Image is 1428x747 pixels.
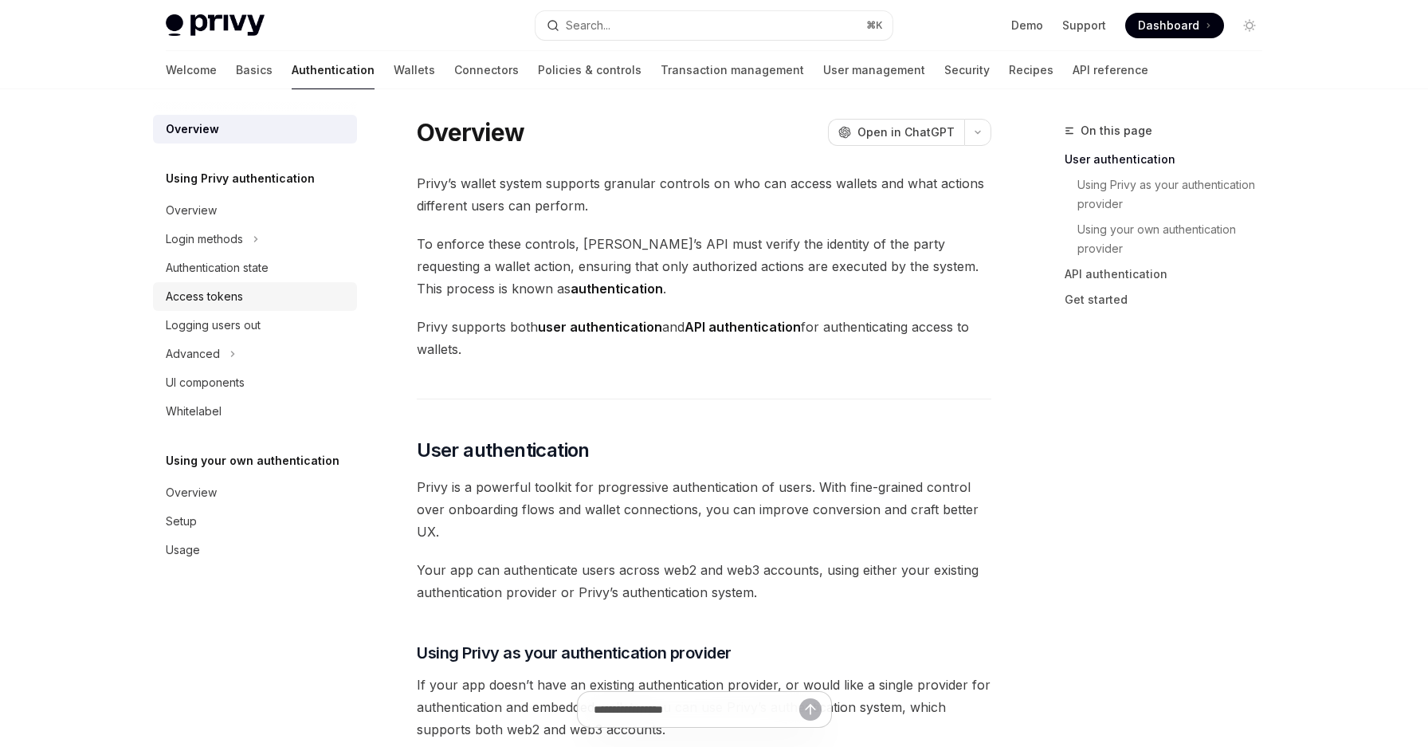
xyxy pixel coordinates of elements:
div: Login methods [166,230,243,249]
a: Basics [236,51,273,89]
a: User authentication [1065,147,1275,172]
a: Dashboard [1125,13,1224,38]
a: User management [823,51,925,89]
span: Your app can authenticate users across web2 and web3 accounts, using either your existing authent... [417,559,991,603]
a: Authentication [292,51,375,89]
a: Overview [153,115,357,144]
div: Advanced [166,344,220,364]
div: Logging users out [166,316,261,335]
span: On this page [1081,121,1152,140]
button: Login methods [153,225,357,254]
span: User authentication [417,438,590,463]
span: Open in ChatGPT [857,124,955,140]
div: Usage [166,541,200,560]
div: Overview [166,201,217,220]
a: Connectors [454,51,519,89]
a: Using your own authentication provider [1065,217,1275,261]
h5: Using Privy authentication [166,169,315,188]
div: Search... [566,16,610,35]
button: Search...⌘K [535,11,892,40]
a: Whitelabel [153,397,357,426]
span: Privy’s wallet system supports granular controls on who can access wallets and what actions diffe... [417,172,991,217]
a: Welcome [166,51,217,89]
div: Whitelabel [166,402,222,421]
a: API authentication [1065,261,1275,287]
span: ⌘ K [866,19,883,32]
a: UI components [153,368,357,397]
input: Ask a question... [594,692,799,727]
a: Usage [153,536,357,564]
a: Support [1062,18,1106,33]
a: Authentication state [153,254,357,282]
span: Privy is a powerful toolkit for progressive authentication of users. With fine-grained control ov... [417,476,991,543]
button: Send message [799,698,822,721]
div: Setup [166,512,197,531]
strong: API authentication [685,319,801,335]
span: If your app doesn’t have an existing authentication provider, or would like a single provider for... [417,674,991,741]
strong: authentication [571,281,663,297]
a: API reference [1073,51,1148,89]
a: Get started [1065,287,1275,313]
a: Security [944,51,990,89]
a: Using Privy as your authentication provider [1065,172,1275,217]
span: Privy supports both and for authenticating access to wallets. [417,316,991,360]
h5: Using your own authentication [166,451,339,470]
a: Demo [1011,18,1043,33]
button: Advanced [153,340,357,368]
div: UI components [166,373,245,392]
div: Overview [166,483,217,502]
a: Wallets [394,51,435,89]
button: Toggle dark mode [1237,13,1262,38]
a: Access tokens [153,282,357,311]
img: light logo [166,14,265,37]
div: Access tokens [166,287,243,306]
a: Overview [153,478,357,507]
span: To enforce these controls, [PERSON_NAME]’s API must verify the identity of the party requesting a... [417,233,991,300]
h1: Overview [417,118,524,147]
a: Setup [153,507,357,536]
a: Policies & controls [538,51,641,89]
a: Logging users out [153,311,357,340]
a: Transaction management [661,51,804,89]
span: Using Privy as your authentication provider [417,642,732,664]
a: Overview [153,196,357,225]
div: Overview [166,120,219,139]
span: Dashboard [1138,18,1199,33]
button: Open in ChatGPT [828,119,964,146]
a: Recipes [1009,51,1053,89]
div: Authentication state [166,258,269,277]
strong: user authentication [538,319,662,335]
